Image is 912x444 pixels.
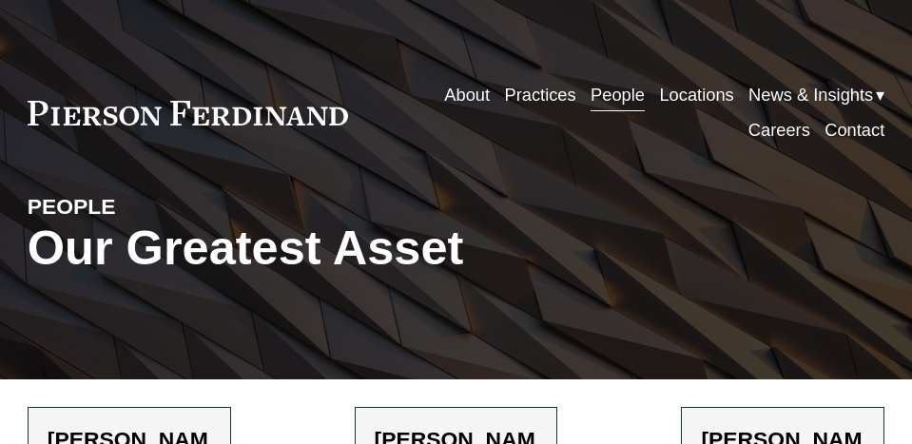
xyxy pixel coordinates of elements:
[825,113,884,148] a: Contact
[659,78,733,113] a: Locations
[28,221,599,276] h1: Our Greatest Asset
[748,113,810,148] a: Careers
[748,80,873,111] span: News & Insights
[28,193,242,221] h4: PEOPLE
[444,78,490,113] a: About
[504,78,575,113] a: Practices
[748,78,884,113] a: folder dropdown
[591,78,645,113] a: People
